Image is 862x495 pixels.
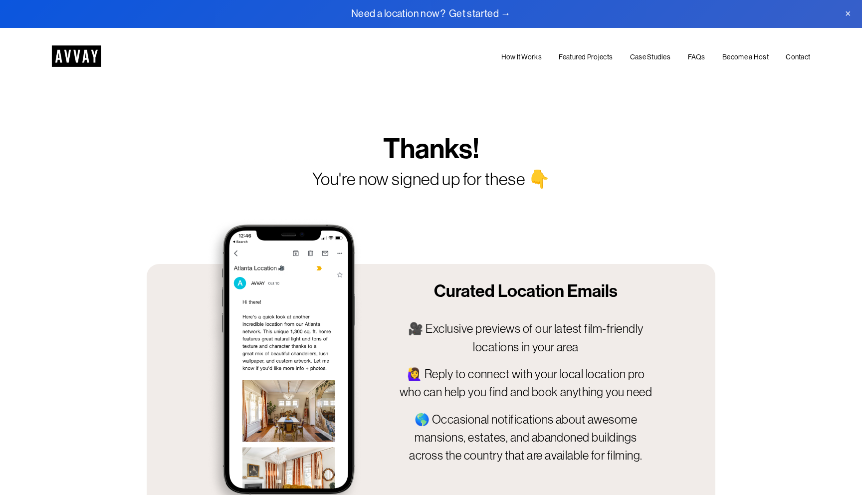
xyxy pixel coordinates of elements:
img: AVVAY - The First Nationwide Location Scouting Co. [52,45,101,67]
h2: Curated Location Emails [400,280,652,302]
a: Become a Host [722,51,769,63]
p: 🙋‍♀️ Reply to connect with your local location pro who can help you find and book anything you need [400,365,652,402]
a: FAQs [688,51,705,63]
p: 🎥 Exclusive previews of our latest film-friendly locations in your area [400,320,652,356]
p: 🌎 Occasional notifications about awesome mansions, estates, and abandoned buildings across the co... [400,411,652,465]
a: Featured Projects [559,51,613,63]
a: How It Works [501,51,542,63]
p: You're now signed up for these 👇 [241,166,621,192]
h1: Thanks! [273,133,589,166]
a: Contact [786,51,810,63]
a: Case Studies [630,51,670,63]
